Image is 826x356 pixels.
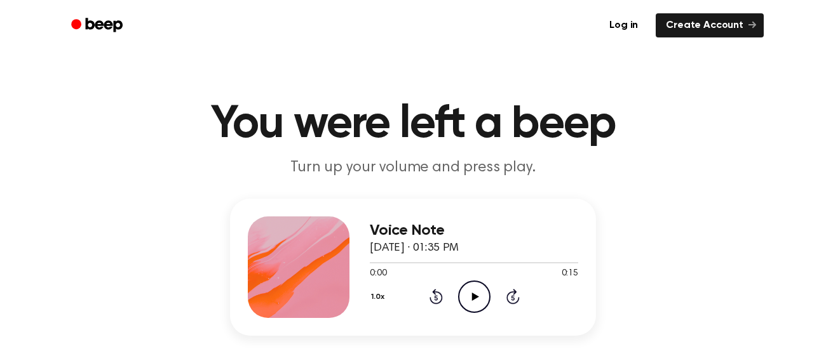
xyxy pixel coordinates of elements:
h3: Voice Note [370,222,578,239]
a: Beep [62,13,134,38]
a: Create Account [656,13,764,37]
span: 0:00 [370,267,386,280]
a: Log in [599,13,648,37]
span: [DATE] · 01:35 PM [370,242,459,254]
h1: You were left a beep [88,102,738,147]
span: 0:15 [562,267,578,280]
p: Turn up your volume and press play. [169,157,657,178]
button: 1.0x [370,286,389,308]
